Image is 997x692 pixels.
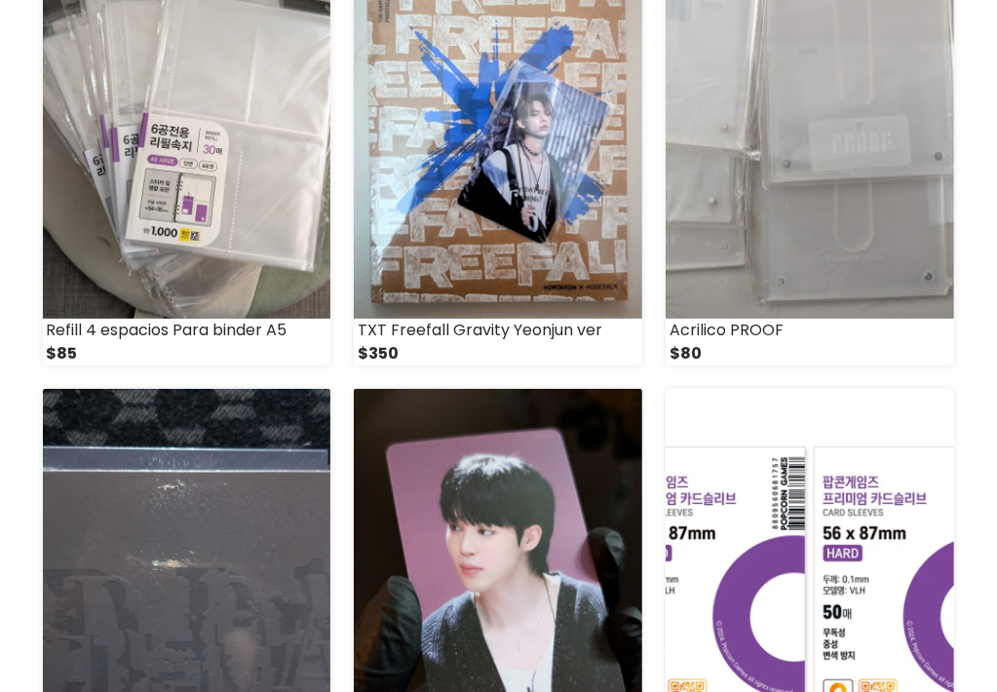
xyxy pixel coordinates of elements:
[666,342,954,365] div: $80
[43,319,331,342] div: Refill 4 espacios Para binder A5
[43,342,331,365] div: $85
[354,319,642,342] div: TXT Freefall Gravity Yeonjun ver
[354,342,642,365] div: $350
[666,319,954,342] div: Acrilico PROOF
